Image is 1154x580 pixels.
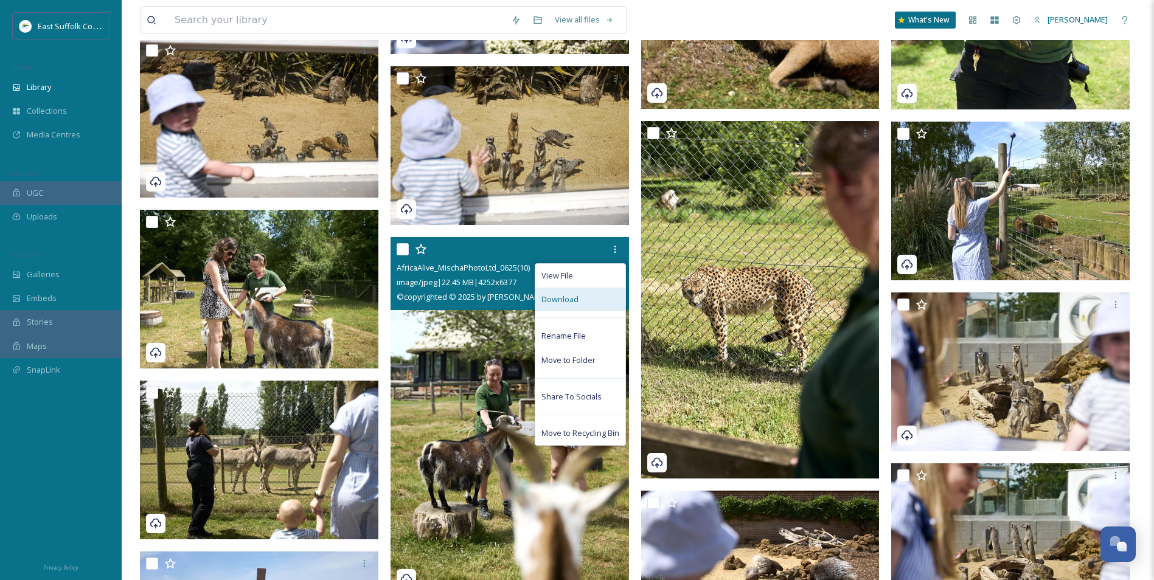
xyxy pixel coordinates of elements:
span: East Suffolk Council [38,20,109,32]
span: Download [541,294,579,305]
span: Collections [27,105,67,117]
span: AfricaAlive_MischaPhotoLtd_0625(10) [397,262,530,273]
a: What's New [895,12,956,29]
span: MEDIA [12,63,33,72]
span: © copyrighted © 2025 by [PERSON_NAME] [397,291,547,302]
input: Search your library [169,7,505,33]
img: AfricaAlive_MischaPhotoLtd_0625(17) [641,121,880,478]
img: AfricaAlive_MischaPhotoLtd_0625(7) [140,210,378,369]
img: AfricaAlive_MischaPhotoLtd_0625(12) [140,38,378,198]
button: Open Chat [1100,526,1136,562]
span: Uploads [27,211,57,223]
span: Move to Recycling Bin [541,427,619,439]
img: AfricaAlive_MischaPhotoLtd_0625(16) [891,292,1130,452]
img: AfricaAlive_MischaPhotoLtd_0625(1) [140,381,378,540]
span: View File [541,270,573,281]
span: Share To Socials [541,391,602,402]
span: Move to Folder [541,354,596,366]
span: COLLECT [12,168,38,178]
span: Galleries [27,269,60,280]
span: Maps [27,340,47,352]
span: WIDGETS [12,250,40,259]
span: Media Centres [27,129,80,140]
a: View all files [549,8,620,32]
img: ESC%20Logo.png [19,20,32,32]
span: Privacy Policy [43,564,78,571]
span: [PERSON_NAME] [1048,14,1108,25]
img: AfricaAlive_MischaPhotoLtd_0625(19) [891,121,1130,280]
span: Library [27,81,51,93]
span: Stories [27,316,53,328]
img: AfricaAlive_MischaPhotoLtd_0625(13) [391,66,629,226]
span: image/jpeg | 22.45 MB | 4252 x 6377 [397,277,516,288]
span: Rename File [541,330,586,342]
span: UGC [27,187,43,199]
span: SnapLink [27,364,60,376]
a: Privacy Policy [43,559,78,574]
a: [PERSON_NAME] [1027,8,1114,32]
span: Embeds [27,292,57,304]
